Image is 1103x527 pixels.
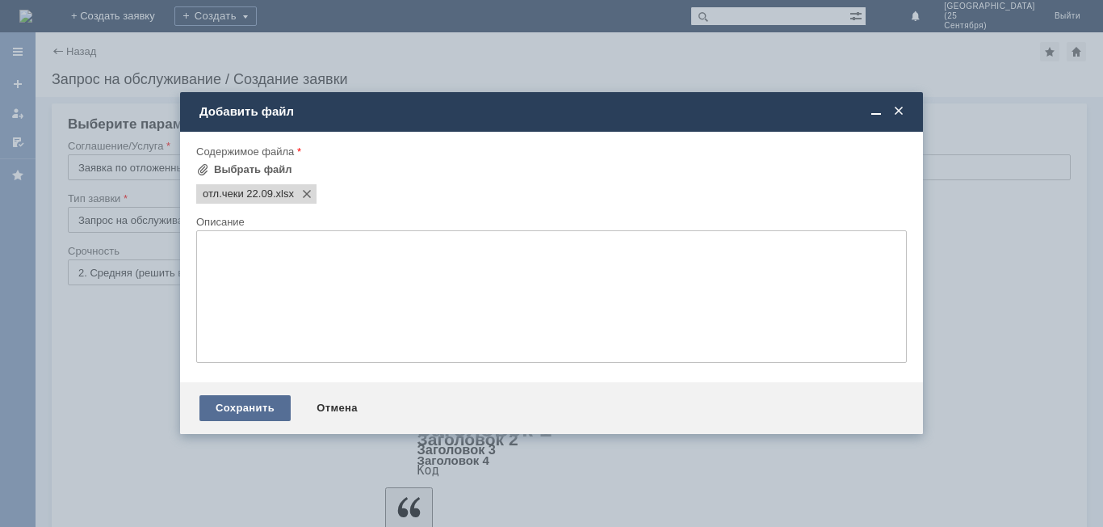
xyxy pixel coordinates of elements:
[196,146,904,157] div: Содержимое файла
[6,6,236,32] div: добрый вечер. просьба удалить отложенные чеки в файле
[199,104,907,119] div: Добавить файл
[273,188,294,200] span: отл.чеки 22.09.xlsx
[891,104,907,119] span: Закрыть
[214,163,292,176] div: Выбрать файл
[203,188,273,200] span: отл.чеки 22.09.xlsx
[196,217,904,227] div: Описание
[868,104,884,119] span: Свернуть (Ctrl + M)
